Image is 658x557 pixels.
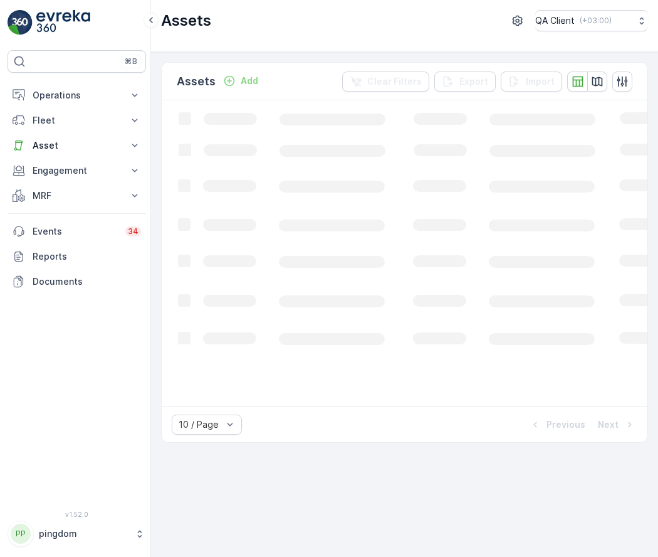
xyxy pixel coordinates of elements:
[33,139,121,152] p: Asset
[33,164,121,177] p: Engagement
[33,114,121,127] p: Fleet
[241,75,258,87] p: Add
[8,511,146,518] span: v 1.52.0
[33,89,121,102] p: Operations
[177,73,216,90] p: Assets
[161,11,211,31] p: Assets
[8,244,146,269] a: Reports
[8,133,146,158] button: Asset
[526,75,555,88] p: Import
[535,10,648,31] button: QA Client(+03:00)
[535,14,575,27] p: QA Client
[218,73,263,88] button: Add
[8,521,146,547] button: PPpingdom
[33,225,118,238] p: Events
[128,226,138,236] p: 34
[11,524,31,544] div: PP
[501,72,562,92] button: Import
[8,108,146,133] button: Fleet
[597,417,637,432] button: Next
[8,10,33,35] img: logo
[33,250,141,263] p: Reports
[33,189,121,202] p: MRF
[342,72,429,92] button: Clear Filters
[8,269,146,294] a: Documents
[459,75,488,88] p: Export
[528,417,587,432] button: Previous
[8,183,146,208] button: MRF
[367,75,422,88] p: Clear Filters
[8,219,146,244] a: Events34
[33,275,141,288] p: Documents
[434,72,496,92] button: Export
[8,83,146,108] button: Operations
[8,158,146,183] button: Engagement
[598,418,619,431] p: Next
[546,418,585,431] p: Previous
[39,528,128,540] p: pingdom
[580,16,612,26] p: ( +03:00 )
[125,56,137,66] p: ⌘B
[36,10,90,35] img: logo_light-DOdMpM7g.png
